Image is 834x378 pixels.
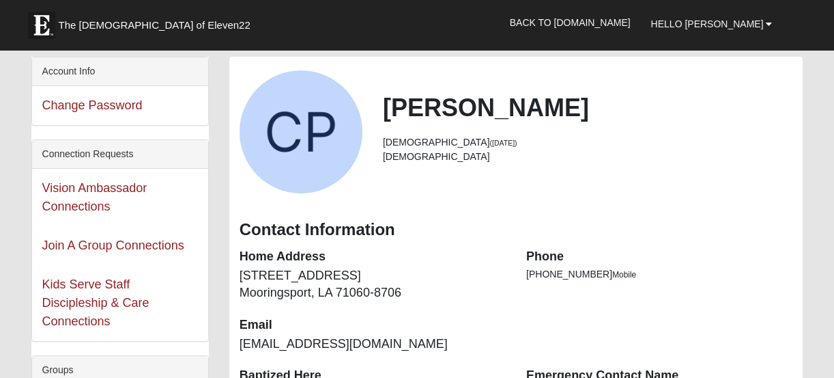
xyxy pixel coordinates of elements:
[240,248,506,266] dt: Home Address
[641,7,783,41] a: Hello [PERSON_NAME]
[42,239,184,252] a: Join A Group Connections
[240,336,506,353] dd: [EMAIL_ADDRESS][DOMAIN_NAME]
[240,70,362,193] a: View Fullsize Photo
[240,267,506,302] dd: [STREET_ADDRESS] Mooringsport, LA 71060-8706
[651,18,764,29] span: Hello [PERSON_NAME]
[500,5,641,40] a: Back to [DOMAIN_NAME]
[42,181,147,213] a: Vision Ambassador Connections
[32,57,208,86] div: Account Info
[383,93,792,122] h2: [PERSON_NAME]
[490,139,517,147] small: ([DATE])
[59,18,250,32] span: The [DEMOGRAPHIC_DATA] of Eleven22
[240,316,506,334] dt: Email
[526,248,792,266] dt: Phone
[32,140,208,169] div: Connection Requests
[28,12,55,39] img: Eleven22 logo
[612,270,636,280] span: Mobile
[21,5,294,39] a: The [DEMOGRAPHIC_DATA] of Eleven22
[42,98,143,112] a: Change Password
[42,278,149,328] a: Kids Serve Staff Discipleship & Care Connections
[383,135,792,150] li: [DEMOGRAPHIC_DATA]
[240,220,793,240] h3: Contact Information
[526,267,792,282] li: [PHONE_NUMBER]
[383,150,792,164] li: [DEMOGRAPHIC_DATA]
